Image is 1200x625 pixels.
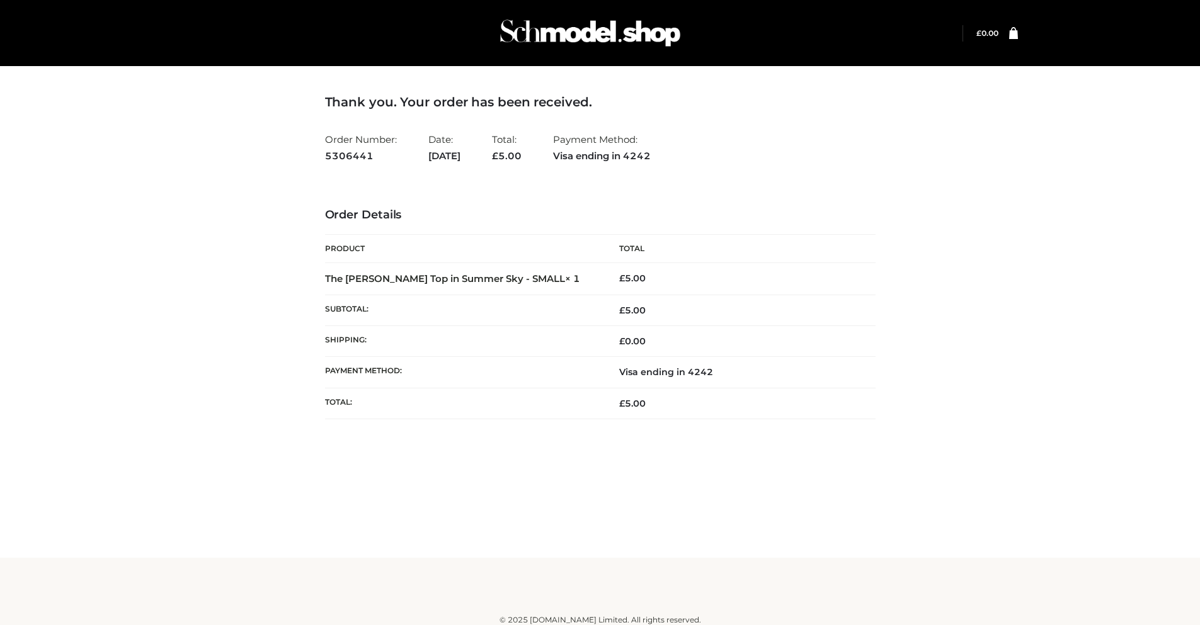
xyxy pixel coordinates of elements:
[325,295,600,325] th: Subtotal:
[496,8,685,58] img: Schmodel Admin 964
[976,28,998,38] bdi: 0.00
[619,305,646,316] span: 5.00
[619,398,646,409] span: 5.00
[325,128,397,167] li: Order Number:
[619,273,646,284] bdi: 5.00
[492,150,522,162] span: 5.00
[325,357,600,388] th: Payment method:
[325,388,600,419] th: Total:
[492,128,522,167] li: Total:
[325,148,397,164] strong: 5306441
[619,335,625,347] span: £
[428,148,460,164] strong: [DATE]
[492,150,498,162] span: £
[565,273,580,284] strong: × 1
[325,273,580,284] strong: The [PERSON_NAME] Top in Summer Sky - SMALL
[553,148,651,164] strong: Visa ending in 4242
[428,128,460,167] li: Date:
[619,305,625,316] span: £
[325,235,600,263] th: Product
[600,357,876,388] td: Visa ending in 4242
[325,208,876,222] h3: Order Details
[976,28,998,38] a: £0.00
[600,235,876,263] th: Total
[619,273,625,284] span: £
[619,398,625,409] span: £
[619,335,646,347] bdi: 0.00
[553,128,651,167] li: Payment Method:
[976,28,981,38] span: £
[325,326,600,357] th: Shipping:
[325,94,876,110] h3: Thank you. Your order has been received.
